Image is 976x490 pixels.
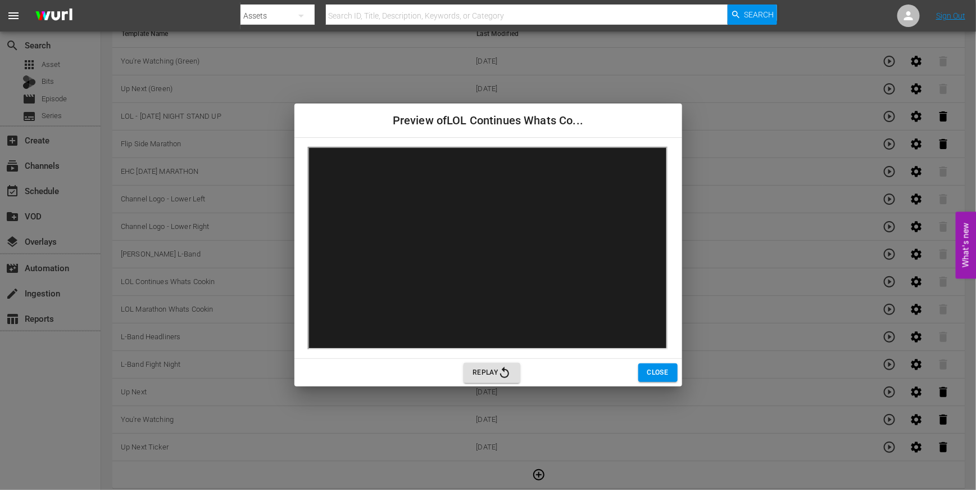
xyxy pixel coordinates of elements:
button: Open Feedback Widget [956,212,976,278]
a: Sign Out [936,11,965,20]
span: menu [7,9,20,23]
img: ans4CAIJ8jUAAAAAAAAAAAAAAAAAAAAAAAAgQb4GAAAAAAAAAAAAAAAAAAAAAAAAJMjXAAAAAAAAAAAAAAAAAAAAAAAAgAT5G... [27,3,81,29]
button: Replay [464,363,520,383]
span: Preview of LOL Continues Whats Co... [393,114,583,127]
span: Replay [473,366,511,380]
button: Close [638,363,678,382]
span: Close [647,367,669,379]
span: Search [745,5,774,25]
